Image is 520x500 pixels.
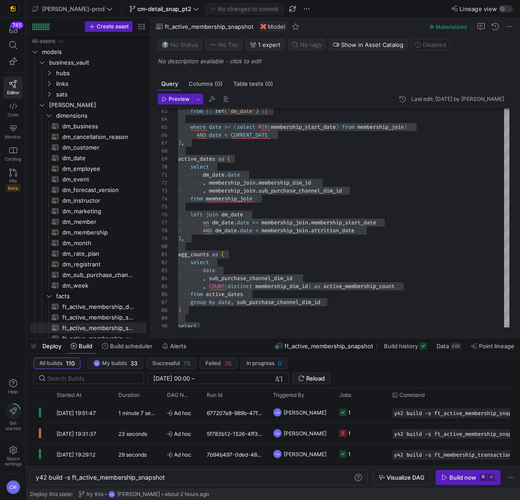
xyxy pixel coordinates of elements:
span: COUNT [209,283,224,290]
span: ft_active_membership_daily_forecast​​​​​​​​​​ [62,302,137,312]
a: dm_cancellation_reason​​​​​​​​​​ [30,131,147,142]
span: left [190,211,203,218]
span: ) [255,108,258,115]
span: select [178,323,197,330]
a: dm_rate_plan​​​​​​​​​​ [30,248,147,259]
span: where [190,123,206,131]
button: No tierNo Tier [205,39,243,50]
a: ft_active_membership_snapshot_detail​​​​​​​​​​ [30,312,147,323]
span: . [255,187,258,194]
span: ( [268,123,271,131]
span: [PERSON_NAME] [49,100,145,110]
span: CURRENT_DATE [231,131,268,138]
div: Press SPACE to select this row. [30,89,147,100]
span: date [203,267,215,274]
a: dm_sub_purchase_channel​​​​​​​​​​ [30,269,147,280]
span: Build [79,342,92,350]
span: ( [224,283,228,290]
div: 84 [158,274,167,282]
a: dm_marketing​​​​​​​​​​ [30,206,147,216]
a: PRsBeta [4,165,23,195]
div: Press SPACE to select this row. [30,333,147,344]
span: . [234,219,237,226]
span: dimensions [56,111,145,121]
div: 90 [158,322,167,330]
a: dm_forecast_version​​​​​​​​​​ [30,185,147,195]
div: 78 [158,227,167,235]
div: 677207a8-989b-47f1-a6bb-3f72fe9d96aa [201,402,268,423]
span: , [203,283,206,290]
span: models [42,47,145,57]
span: ) [308,283,311,290]
img: No status [162,41,169,48]
span: , [203,275,206,282]
span: . [237,227,240,234]
span: . [255,179,258,186]
span: Reload [306,375,325,382]
span: ) [404,123,407,131]
span: AND [203,227,212,234]
span: membership_join [357,123,404,131]
span: 0 [278,360,281,367]
a: dm_event​​​​​​​​​​ [30,174,147,185]
div: 77 [158,219,167,227]
span: as [212,251,218,258]
span: dm_registrant​​​​​​​​​​ [62,259,137,269]
span: Show in Asset Catalog [341,41,403,48]
span: Model [268,23,285,30]
div: 745 [11,22,23,29]
button: [PERSON_NAME]-prod [30,3,115,15]
a: Editor [4,77,23,99]
kbd: ⏎ [488,474,495,481]
a: ft_active_membership_weekly_forecast​​​​​​​​​​ [30,333,147,344]
a: dm_month​​​​​​​​​​ [30,238,147,248]
span: as [218,155,224,162]
div: Press SPACE to select this row. [30,280,147,291]
div: 79 [158,235,167,242]
div: Press SPACE to select this row. [30,291,147,301]
span: dm_date [212,219,234,226]
a: dm_employee​​​​​​​​​​ [30,163,147,174]
span: Space settings [5,456,22,466]
span: < [224,131,228,138]
div: Press SPACE to select this row. [30,110,147,121]
a: dm_date​​​​​​​​​​ [30,153,147,163]
span: date [237,219,249,226]
span: dm_date​​​​​​​​​​ [62,153,137,163]
div: Press SPACE to select this row. [30,46,147,57]
button: All builds110 [34,358,80,369]
span: date [240,227,252,234]
span: dm_employee​​​​​​​​​​ [62,164,137,174]
span: date [209,131,221,138]
span: No Status [162,41,198,48]
span: active_dates [178,155,215,162]
span: dm_sub_purchase_channel​​​​​​​​​​ [62,270,137,280]
span: dm_week​​​​​​​​​​ [62,281,137,291]
span: dm_date [203,171,224,178]
div: Press SPACE to select this row. [30,100,147,110]
button: Point lineage [467,338,518,354]
button: Visualize DAG [373,470,430,485]
span: >= [252,219,258,226]
div: 72 [158,179,167,187]
span: Columns [189,81,223,87]
div: 89 [158,314,167,322]
span: dm_member​​​​​​​​​​ [62,217,137,227]
div: Press SPACE to select this row. [30,142,147,153]
span: dm_instructor​​​​​​​​​​ [62,196,137,206]
span: select [237,123,255,131]
button: CMMy builds33 [87,358,143,369]
div: All assets [32,38,55,44]
span: dm_business​​​​​​​​​​ [62,121,137,131]
a: https://storage.googleapis.com/y42-prod-data-exchange/images/uAsz27BndGEK0hZWDFeOjoxA7jCwgK9jE472... [4,1,23,16]
span: date [209,123,221,131]
div: Press SPACE to select this row. [30,195,147,206]
span: 1 expert [258,41,281,48]
span: 75 [183,360,190,367]
span: Alerts [170,342,186,350]
span: select [190,259,209,266]
span: ) [178,235,181,242]
div: Press SPACE to select this row. [30,185,147,195]
div: Press SPACE to select this row. [30,323,147,333]
div: Press SPACE to select this row. [30,238,147,248]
